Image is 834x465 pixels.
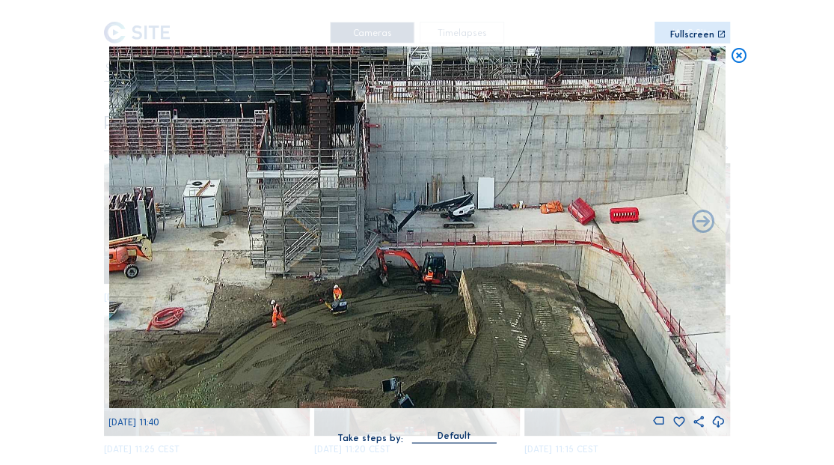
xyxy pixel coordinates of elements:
[108,417,159,428] span: [DATE] 11:40
[690,209,717,236] i: Back
[108,46,725,408] img: Image
[438,429,471,443] div: Default
[670,30,714,39] div: Fullscreen
[337,434,403,443] div: Take steps by:
[411,429,497,442] div: Default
